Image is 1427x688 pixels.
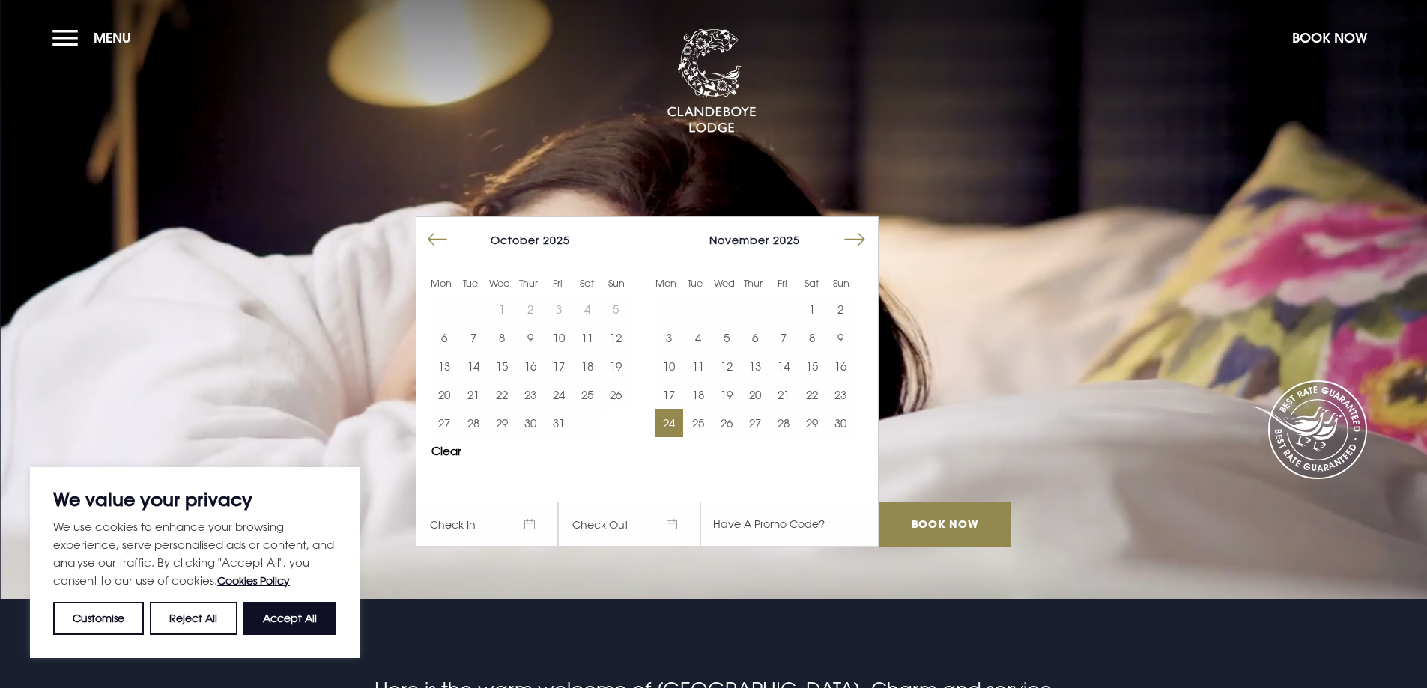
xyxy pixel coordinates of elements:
[709,234,769,246] span: November
[217,574,290,587] a: Cookies Policy
[798,409,826,437] button: 29
[683,352,712,380] button: 11
[769,380,798,409] button: 21
[798,295,826,323] button: 1
[798,295,826,323] td: Choose Saturday, November 1, 2025 as your start date.
[769,380,798,409] td: Choose Friday, November 21, 2025 as your start date.
[430,409,458,437] td: Choose Monday, October 27, 2025 as your start date.
[488,380,516,409] td: Choose Wednesday, October 22, 2025 as your start date.
[741,380,769,409] button: 20
[488,352,516,380] td: Choose Wednesday, October 15, 2025 as your start date.
[543,234,570,246] span: 2025
[545,323,573,352] button: 10
[573,352,602,380] button: 18
[741,352,769,380] td: Choose Thursday, November 13, 2025 as your start date.
[488,323,516,352] td: Choose Wednesday, October 8, 2025 as your start date.
[573,380,602,409] td: Choose Saturday, October 25, 2025 as your start date.
[826,380,855,409] td: Choose Sunday, November 23, 2025 as your start date.
[826,295,855,323] td: Choose Sunday, November 2, 2025 as your start date.
[545,323,573,352] td: Choose Friday, October 10, 2025 as your start date.
[712,352,741,380] td: Choose Wednesday, November 12, 2025 as your start date.
[416,502,558,547] span: Check In
[458,352,487,380] button: 14
[683,380,712,409] td: Choose Tuesday, November 18, 2025 as your start date.
[712,409,741,437] td: Choose Wednesday, November 26, 2025 as your start date.
[430,352,458,380] button: 13
[430,409,458,437] button: 27
[700,502,879,547] input: Have A Promo Code?
[602,352,630,380] button: 19
[53,490,336,508] p: We value your privacy
[712,323,741,352] button: 5
[798,323,826,352] button: 8
[458,352,487,380] td: Choose Tuesday, October 14, 2025 as your start date.
[798,380,826,409] td: Choose Saturday, November 22, 2025 as your start date.
[826,409,855,437] button: 30
[458,323,487,352] button: 7
[545,352,573,380] td: Choose Friday, October 17, 2025 as your start date.
[655,409,683,437] td: Choose Monday, November 24, 2025 as your start date.
[769,323,798,352] button: 7
[798,352,826,380] td: Choose Saturday, November 15, 2025 as your start date.
[430,323,458,352] button: 6
[243,602,336,635] button: Accept All
[683,323,712,352] button: 4
[430,352,458,380] td: Choose Monday, October 13, 2025 as your start date.
[516,409,545,437] button: 30
[741,352,769,380] button: 13
[655,352,683,380] td: Choose Monday, November 10, 2025 as your start date.
[516,380,545,409] td: Choose Thursday, October 23, 2025 as your start date.
[826,323,855,352] td: Choose Sunday, November 9, 2025 as your start date.
[826,352,855,380] td: Choose Sunday, November 16, 2025 as your start date.
[602,380,630,409] td: Choose Sunday, October 26, 2025 as your start date.
[683,409,712,437] td: Choose Tuesday, November 25, 2025 as your start date.
[516,352,545,380] td: Choose Thursday, October 16, 2025 as your start date.
[798,380,826,409] button: 22
[826,380,855,409] button: 23
[545,380,573,409] button: 24
[683,352,712,380] td: Choose Tuesday, November 11, 2025 as your start date.
[655,380,683,409] button: 17
[458,409,487,437] button: 28
[769,352,798,380] button: 14
[430,380,458,409] button: 20
[558,502,700,547] span: Check Out
[430,380,458,409] td: Choose Monday, October 20, 2025 as your start date.
[741,409,769,437] td: Choose Thursday, November 27, 2025 as your start date.
[602,323,630,352] td: Choose Sunday, October 12, 2025 as your start date.
[545,380,573,409] td: Choose Friday, October 24, 2025 as your start date.
[150,602,237,635] button: Reject All
[769,409,798,437] button: 28
[769,352,798,380] td: Choose Friday, November 14, 2025 as your start date.
[423,225,452,254] button: Move backward to switch to the previous month.
[655,352,683,380] button: 10
[683,380,712,409] button: 18
[52,22,139,54] button: Menu
[573,323,602,352] button: 11
[602,352,630,380] td: Choose Sunday, October 19, 2025 as your start date.
[741,380,769,409] td: Choose Thursday, November 20, 2025 as your start date.
[879,502,1011,547] input: Book Now
[458,323,487,352] td: Choose Tuesday, October 7, 2025 as your start date.
[773,234,800,246] span: 2025
[712,323,741,352] td: Choose Wednesday, November 5, 2025 as your start date.
[516,323,545,352] td: Choose Thursday, October 9, 2025 as your start date.
[573,380,602,409] button: 25
[667,29,757,134] img: Clandeboye Lodge
[458,380,487,409] button: 21
[712,380,741,409] button: 19
[53,602,144,635] button: Customise
[94,29,131,46] span: Menu
[545,409,573,437] td: Choose Friday, October 31, 2025 as your start date.
[516,352,545,380] button: 16
[430,323,458,352] td: Choose Monday, October 6, 2025 as your start date.
[741,323,769,352] button: 6
[798,352,826,380] button: 15
[516,380,545,409] button: 23
[458,409,487,437] td: Choose Tuesday, October 28, 2025 as your start date.
[655,323,683,352] button: 3
[488,409,516,437] td: Choose Wednesday, October 29, 2025 as your start date.
[741,409,769,437] button: 27
[573,323,602,352] td: Choose Saturday, October 11, 2025 as your start date.
[712,380,741,409] td: Choose Wednesday, November 19, 2025 as your start date.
